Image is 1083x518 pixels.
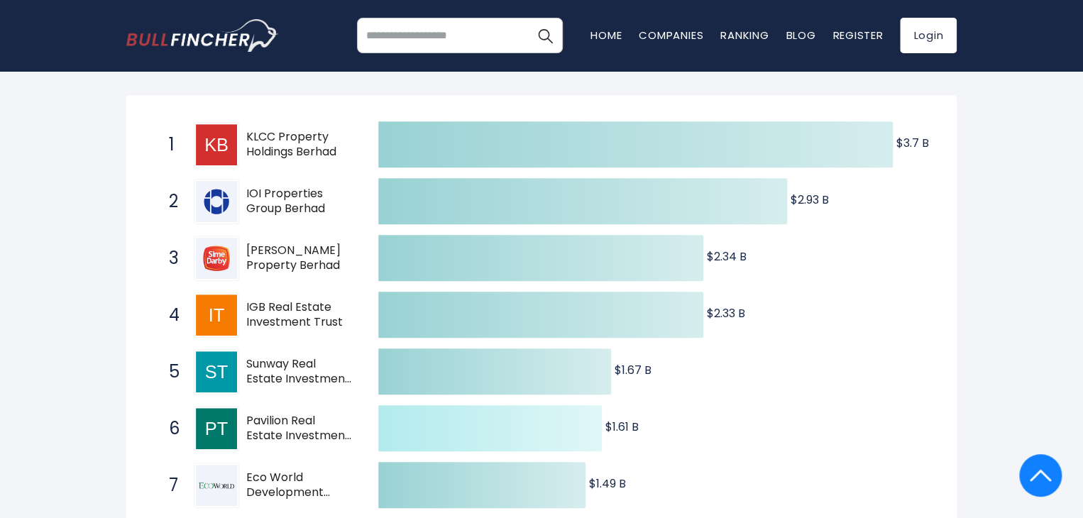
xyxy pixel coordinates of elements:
a: Blog [786,28,815,43]
img: Pavilion Real Estate Investment Trust [196,408,237,449]
span: Sunway Real Estate Investment Trust [246,357,353,387]
span: Pavilion Real Estate Investment Trust [246,414,353,443]
span: 5 [162,360,176,384]
span: 6 [162,417,176,441]
a: Go to homepage [126,19,279,52]
span: 7 [162,473,176,497]
img: bullfincher logo [126,19,279,52]
span: 3 [162,246,176,270]
text: $1.67 B [615,362,652,378]
img: Sunway Real Estate Investment Trust [196,351,237,392]
span: [PERSON_NAME] Property Berhad [246,243,353,273]
text: $1.49 B [589,475,626,492]
img: IOI Properties Group Berhad [196,181,237,222]
button: Search [527,18,563,53]
a: Companies [639,28,703,43]
a: Login [900,18,957,53]
text: $1.61 B [605,419,639,435]
span: KLCC Property Holdings Berhad [246,130,353,160]
text: $2.93 B [791,192,829,208]
a: Ranking [720,28,769,43]
img: Eco World Development Group Berhad [196,465,237,506]
span: Eco World Development Group Berhad [246,470,353,500]
img: Sime Darby Property Berhad [196,238,237,279]
span: 4 [162,303,176,327]
span: 2 [162,189,176,214]
text: $2.34 B [707,248,747,265]
a: Register [832,28,883,43]
span: IOI Properties Group Berhad [246,187,353,216]
span: 1 [162,133,176,157]
img: IGB Real Estate Investment Trust [196,294,237,336]
span: IGB Real Estate Investment Trust [246,300,353,330]
img: KLCC Property Holdings Berhad [196,124,237,165]
a: Home [590,28,622,43]
text: $2.33 B [707,305,745,321]
text: $3.7 B [896,135,929,151]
